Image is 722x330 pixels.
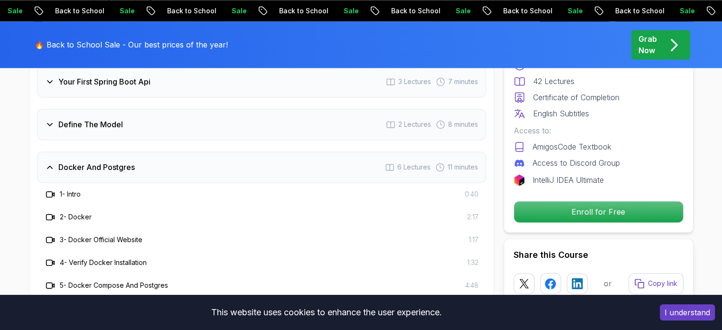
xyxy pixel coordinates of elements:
p: Sale [525,6,556,16]
span: 7 minutes [448,77,478,86]
p: Sale [189,6,220,16]
p: Back to School [125,6,189,16]
p: Sale [638,6,668,16]
h3: 1 - Intro [60,189,81,199]
p: Enroll for Free [514,201,683,222]
p: Grab Now [638,33,657,56]
h2: Share this Course [514,248,684,262]
button: Docker And Postgres6 Lectures 11 minutes [37,151,486,183]
h3: 4 - Verify Docker Installation [60,258,147,267]
span: 4:48 [465,281,478,290]
h3: Define The Model [58,119,123,130]
span: 3 Lectures [398,77,431,86]
h3: 3 - Docker Official Website [60,235,142,245]
span: 0:40 [465,189,478,199]
p: Sale [301,6,332,16]
p: Back to School [349,6,413,16]
p: Access to: [514,125,684,136]
p: 42 Lectures [533,75,574,87]
h3: 5 - Docker Compose And Postgres [60,281,168,290]
span: 2 Lectures [398,120,431,129]
p: IntelliJ IDEA Ultimate [533,174,604,186]
button: Define The Model2 Lectures 8 minutes [37,109,486,140]
p: Back to School [573,6,638,16]
p: Sale [413,6,444,16]
p: Back to School [237,6,301,16]
span: 6 Lectures [397,162,431,172]
p: Certificate of Completion [533,92,619,103]
h3: 2 - Docker [60,212,92,222]
p: Back to School [461,6,525,16]
span: 1:32 [467,258,478,267]
h3: Your First Spring Boot Api [58,76,150,87]
button: Accept cookies [660,304,715,321]
button: Your First Spring Boot Api3 Lectures 7 minutes [37,66,486,97]
p: or [604,278,612,289]
span: 1:17 [469,235,478,245]
img: jetbrains logo [514,174,525,186]
span: 11 minutes [448,162,478,172]
div: This website uses cookies to enhance the user experience. [7,302,646,323]
span: 2:17 [467,212,478,222]
p: Copy link [648,279,677,288]
p: Access to Discord Group [533,157,620,169]
button: Copy link [628,273,684,294]
h3: Docker And Postgres [58,161,135,173]
p: English Subtitles [533,108,589,119]
p: AmigosCode Textbook [533,141,611,152]
button: Enroll for Free [514,201,684,223]
p: Sale [77,6,108,16]
span: 8 minutes [448,120,478,129]
p: Back to School [13,6,77,16]
p: 🔥 Back to School Sale - Our best prices of the year! [35,39,228,50]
